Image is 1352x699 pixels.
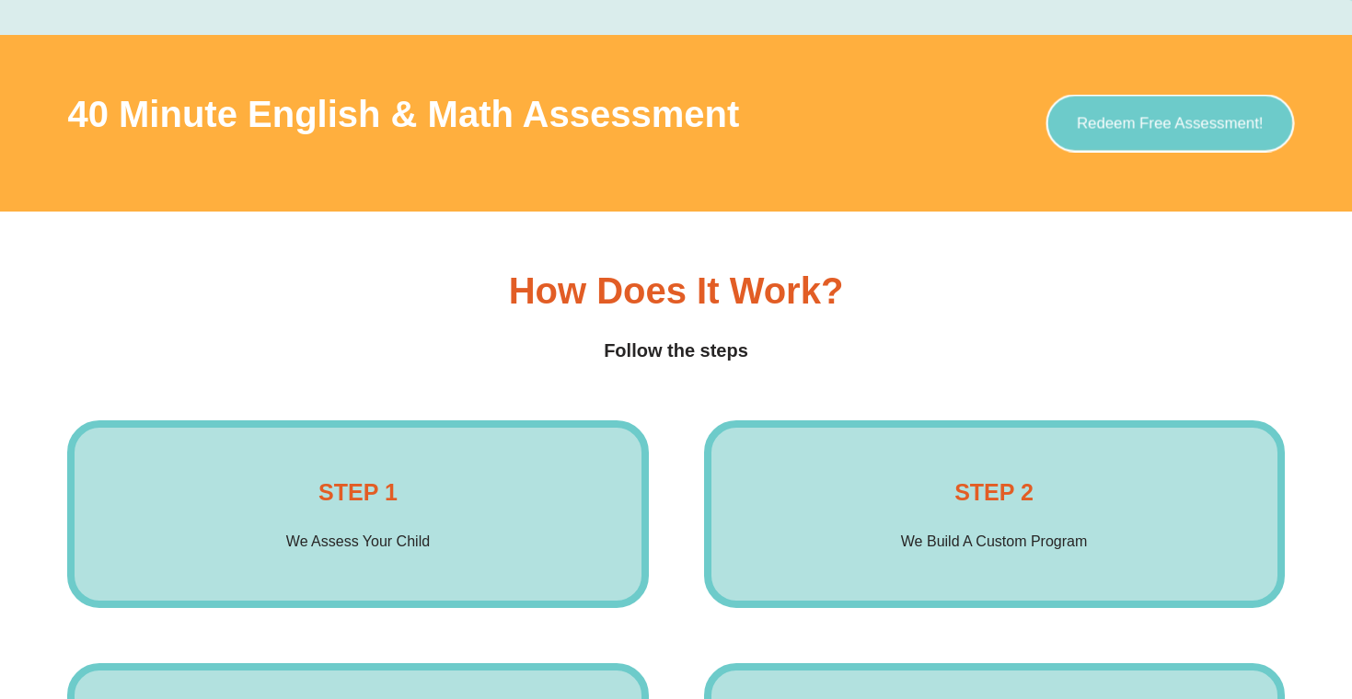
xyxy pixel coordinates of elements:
p: We Build A Custom Program [901,529,1087,555]
h4: Follow the steps [67,337,1284,365]
h3: 40 Minute English & Math Assessment [67,96,886,132]
span: Redeem Free Assessment! [1077,115,1264,131]
h3: How Does it Work? [509,272,844,309]
h4: STEP 1 [318,474,398,510]
a: Redeem Free Assessment! [1046,94,1294,152]
p: We Assess Your Child [286,529,430,555]
iframe: Chat Widget [1260,611,1352,699]
h4: STEP 2 [954,474,1034,510]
